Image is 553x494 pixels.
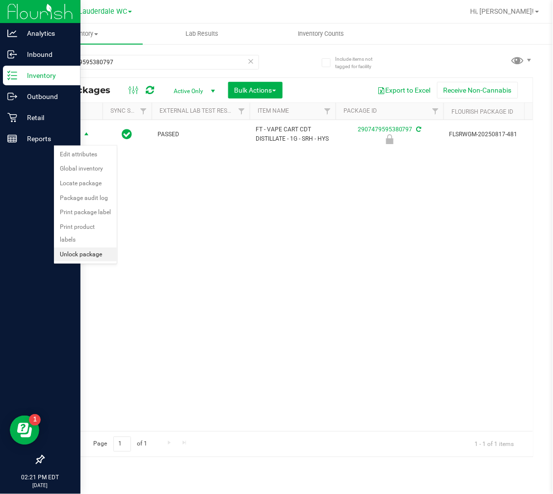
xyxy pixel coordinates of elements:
li: Print product labels [54,220,117,247]
span: Bulk Actions [235,86,276,94]
a: Inventory [24,24,143,44]
inline-svg: Outbound [7,92,17,101]
span: FT - VAPE CART CDT DISTILLATE - 1G - SRH - HYS [256,125,330,144]
li: Print package label [54,205,117,220]
span: Lab Results [173,29,232,38]
inline-svg: Inbound [7,49,17,59]
span: Sync from Compliance System [415,126,421,133]
a: Package ID [343,107,377,114]
span: Include items not tagged for facility [335,55,384,70]
inline-svg: Reports [7,134,17,144]
span: FLSRWGM-20250817-481 [449,130,546,139]
iframe: Resource center unread badge [29,414,41,426]
iframe: Resource center [10,416,39,445]
div: Newly Received [334,134,445,144]
a: Sync Status [110,107,148,114]
p: Inbound [17,49,76,60]
span: Clear [248,55,255,68]
p: Retail [17,112,76,123]
p: [DATE] [4,482,76,490]
p: 02:21 PM EDT [4,473,76,482]
p: Analytics [17,27,76,39]
span: In Sync [122,127,132,141]
span: 1 - 1 of 1 items [467,437,522,451]
a: Filter [319,103,336,120]
inline-svg: Analytics [7,28,17,38]
p: Inventory [17,70,76,81]
a: External Lab Test Result [159,107,237,114]
span: Ft. Lauderdale WC [68,7,127,16]
inline-svg: Retail [7,113,17,123]
li: Package audit log [54,191,117,206]
li: Unlock package [54,247,117,262]
a: Filter [427,103,444,120]
inline-svg: Inventory [7,71,17,80]
a: Lab Results [143,24,262,44]
span: Hi, [PERSON_NAME]! [471,7,534,15]
button: Bulk Actions [228,82,283,99]
span: All Packages [51,85,120,96]
span: Page of 1 [85,437,156,452]
span: select [80,128,93,142]
button: Receive Non-Cannabis [437,82,518,99]
li: Global inventory [54,162,117,176]
a: 2907479595380797 [358,126,413,133]
li: Edit attributes [54,148,117,162]
button: Export to Excel [371,82,437,99]
input: 1 [113,437,131,452]
span: Inventory [24,29,143,38]
li: Locate package [54,176,117,191]
span: Inventory Counts [285,29,358,38]
span: PASSED [158,130,244,139]
a: Filter [234,103,250,120]
p: Outbound [17,91,76,102]
input: Search Package ID, Item Name, SKU, Lot or Part Number... [43,55,259,70]
a: Item Name [258,107,289,114]
p: Reports [17,133,76,145]
a: Inventory Counts [262,24,381,44]
a: Flourish Package ID [451,108,513,115]
a: Filter [135,103,152,120]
